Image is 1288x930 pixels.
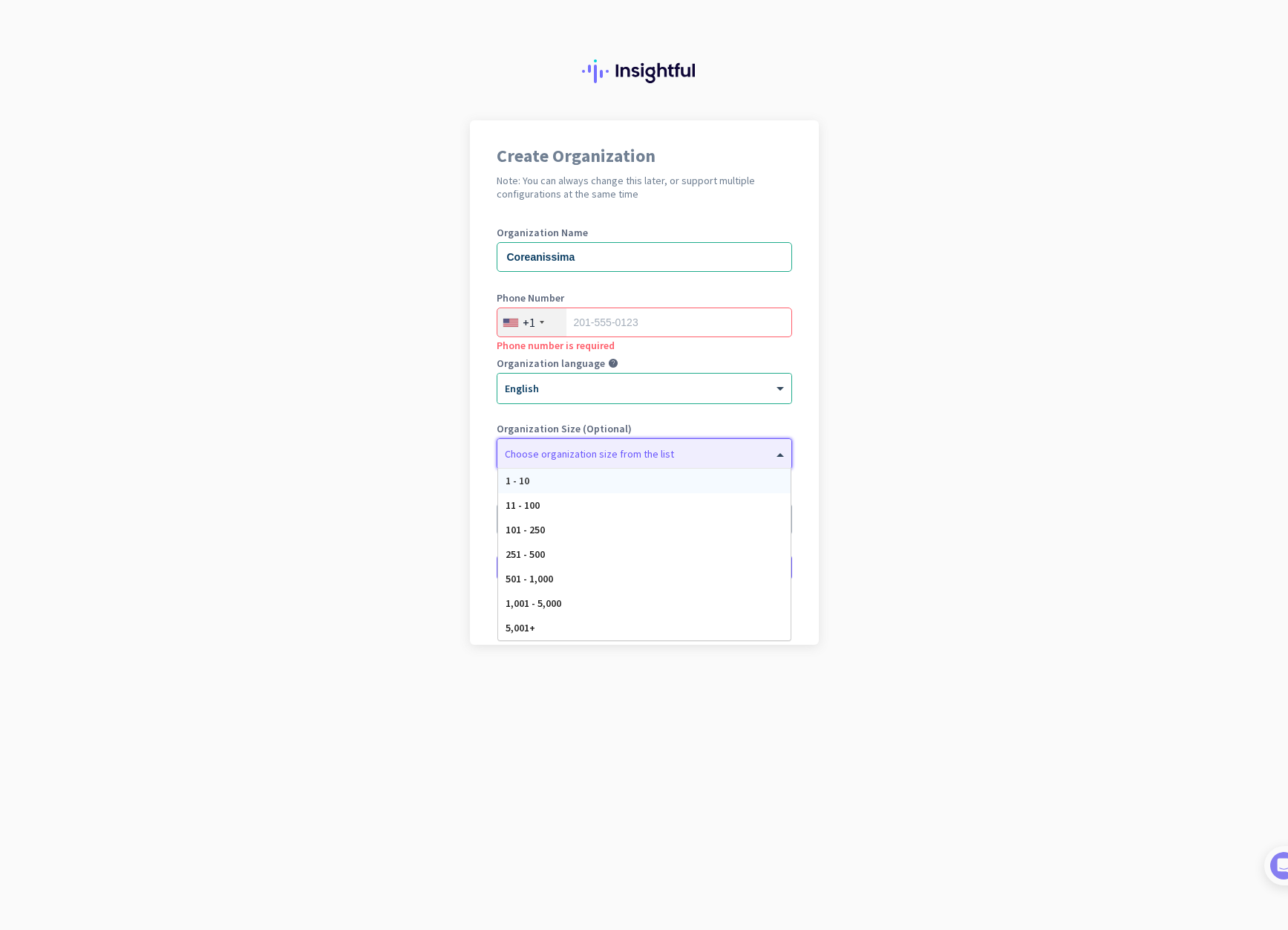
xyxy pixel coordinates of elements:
[497,308,792,337] input: 201-555-0123
[497,358,605,368] label: Organization language
[608,358,618,368] i: help
[497,339,615,352] span: Phone number is required
[497,293,792,303] label: Phone Number
[506,572,553,585] span: 501 - 1,000
[506,523,545,536] span: 101 - 250
[582,59,707,83] img: Insightful
[506,596,561,610] span: 1,001 - 5,000
[497,608,792,618] div: Go back
[497,147,792,165] h1: Create Organization
[497,242,792,272] input: What is the name of your organization?
[523,315,535,330] div: +1
[506,498,540,512] span: 11 - 100
[506,547,545,561] span: 251 - 500
[497,423,792,434] label: Organization Size (Optional)
[506,474,529,487] span: 1 - 10
[497,227,792,238] label: Organization Name
[497,489,792,499] label: Organization Time Zone
[497,554,792,581] button: Create Organization
[506,621,535,634] span: 5,001+
[498,469,791,640] div: Options List
[497,174,792,201] h2: Note: You can always change this later, or support multiple configurations at the same time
